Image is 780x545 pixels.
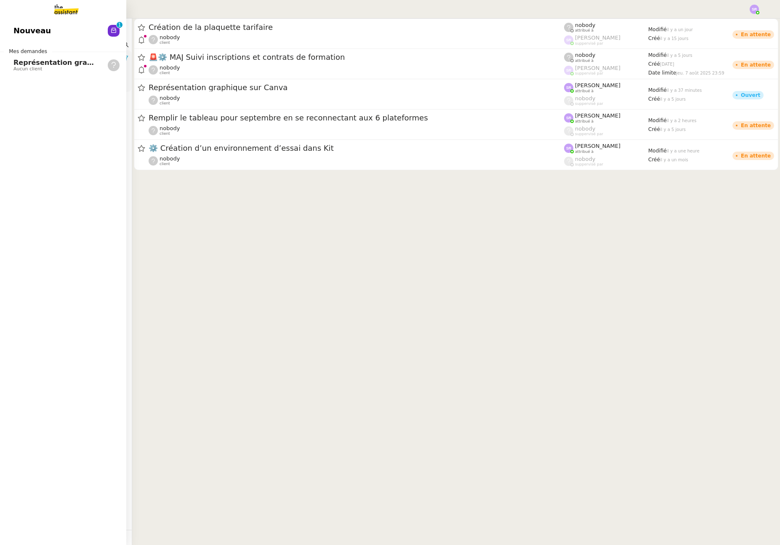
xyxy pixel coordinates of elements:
[667,27,693,32] span: il y a un jour
[160,131,170,136] span: client
[750,5,759,14] img: svg
[667,149,700,153] span: il y a une heure
[575,156,595,162] span: nobody
[575,28,594,33] span: attribué à
[575,95,595,102] span: nobody
[564,113,573,123] img: svg
[160,71,170,75] span: client
[149,95,564,106] app-user-detailed-label: client
[149,84,564,91] span: Représentation graphique sur Canva
[575,143,620,149] span: [PERSON_NAME]
[660,97,686,102] span: il y a 5 jours
[118,22,121,29] p: 1
[160,64,180,71] span: nobody
[575,82,620,88] span: [PERSON_NAME]
[575,71,603,76] span: suppervisé par
[564,95,648,106] app-user-label: suppervisé par
[667,53,692,58] span: il y a 5 jours
[575,162,603,167] span: suppervisé par
[149,53,564,61] span: ⚙️ MAJ Suivi inscriptions et contrats de formation
[564,52,648,63] app-user-label: attribué à
[564,65,648,76] app-user-label: suppervisé par
[575,150,594,154] span: attribué à
[160,95,180,101] span: nobody
[648,96,660,102] span: Créé
[648,27,667,32] span: Modifié
[564,35,648,45] app-user-label: suppervisé par
[13,59,153,67] span: Représentation graphique sur Canva
[575,41,603,46] span: suppervisé par
[564,126,648,136] app-user-label: suppervisé par
[575,126,595,132] span: nobody
[564,83,573,92] img: svg
[149,155,564,166] app-user-detailed-label: client
[575,89,594,94] span: attribué à
[149,53,158,61] span: 🚨
[13,24,51,37] span: Nouveau
[160,125,180,131] span: nobody
[741,32,771,37] div: En attente
[648,35,660,41] span: Créé
[160,40,170,45] span: client
[741,62,771,67] div: En attente
[564,156,648,167] app-user-label: suppervisé par
[660,127,686,132] span: il y a 5 jours
[648,148,667,154] span: Modifié
[648,52,667,58] span: Modifié
[564,143,648,154] app-user-label: attribué à
[564,66,573,75] img: svg
[667,118,697,123] span: il y a 2 heures
[575,112,620,119] span: [PERSON_NAME]
[149,125,564,136] app-user-detailed-label: client
[575,102,603,106] span: suppervisé par
[564,112,648,123] app-user-label: attribué à
[660,36,689,41] span: il y a 15 jours
[575,65,620,71] span: [PERSON_NAME]
[667,88,702,93] span: il y a 37 minutes
[149,114,564,122] span: Remplir le tableau pour septembre en se reconnectant aux 6 plateformes
[564,144,573,153] img: svg
[160,34,180,40] span: nobody
[564,82,648,93] app-user-label: attribué à
[160,155,180,162] span: nobody
[648,61,660,67] span: Créé
[648,157,660,163] span: Créé
[4,47,52,56] span: Mes demandes
[117,22,122,28] nz-badge-sup: 1
[575,119,594,124] span: attribué à
[660,158,688,162] span: il y a un mois
[741,93,760,98] div: Ouvert
[648,126,660,132] span: Créé
[575,22,595,28] span: nobody
[676,71,724,75] span: jeu. 7 août 2025 23:59
[149,24,564,31] span: Création de la plaquette tarifaire
[741,153,771,158] div: En attente
[149,144,564,152] span: ⚙️ Création d’un environnement d’essai dans Kit
[648,70,676,76] span: Date limite
[648,87,667,93] span: Modifié
[575,59,594,63] span: attribué à
[648,118,667,123] span: Modifié
[564,22,648,33] app-user-label: attribué à
[160,101,170,106] span: client
[575,132,603,136] span: suppervisé par
[160,162,170,166] span: client
[149,34,564,45] app-user-detailed-label: client
[575,35,620,41] span: [PERSON_NAME]
[660,62,674,67] span: [DATE]
[149,64,564,75] app-user-detailed-label: client
[575,52,595,58] span: nobody
[13,66,42,72] span: Aucun client
[741,123,771,128] div: En attente
[564,35,573,45] img: svg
